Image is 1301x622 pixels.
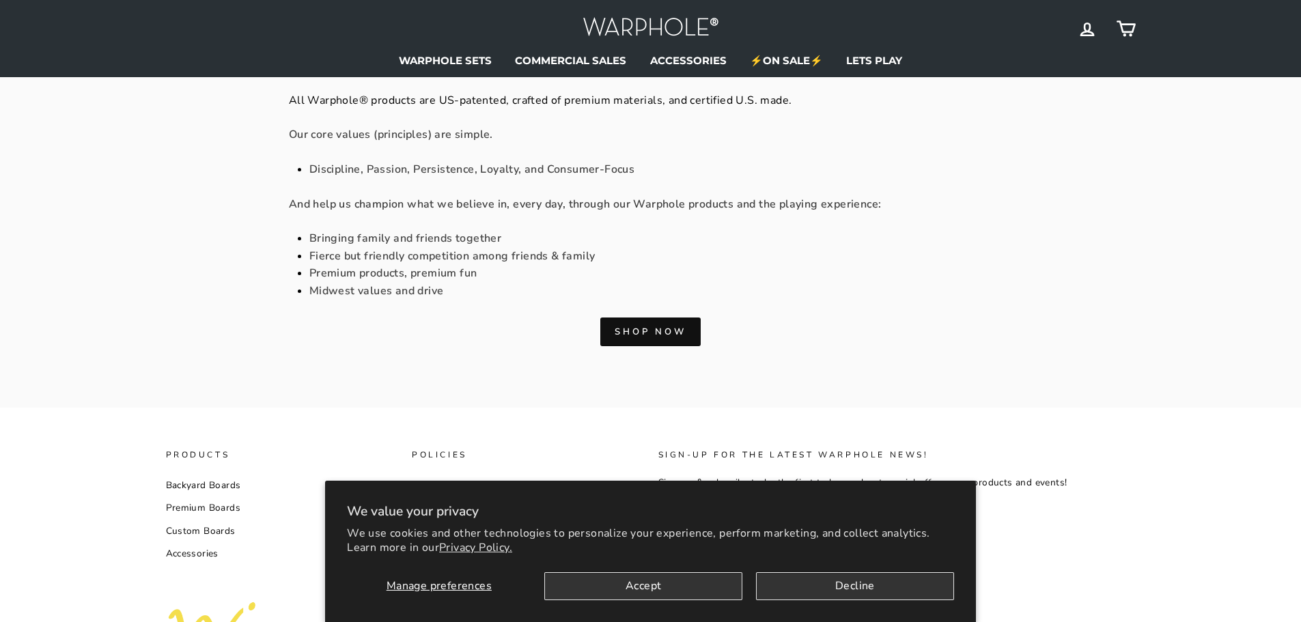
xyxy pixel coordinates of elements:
[166,498,241,518] a: Premium Boards
[309,231,501,246] b: Bringing family and friends together
[658,449,1095,462] p: Sign-up for the latest warphole news!
[412,475,467,496] a: How to Play
[347,503,954,520] h2: We value your privacy
[166,449,397,462] p: PRODUCTS
[439,540,512,555] a: Privacy Policy.
[583,14,719,43] img: Warphole
[740,50,833,70] a: ⚡ON SALE⚡
[756,572,954,600] button: Decline
[640,50,737,70] a: ACCESSORIES
[289,127,493,142] b: Our core values (principles) are simple.
[347,526,954,555] p: We use cookies and other technologies to personalize your experience, perform marketing, and coll...
[289,92,1013,110] p: All Warphole® products are US-patented, crafted of premium materials, and certified U.S. made.
[389,50,502,70] a: WARPHOLE SETS
[347,572,531,600] button: Manage preferences
[309,266,477,281] b: Premium products, premium fun
[309,283,444,298] b: Midwest values and drive
[166,50,1136,70] ul: Primary
[600,317,700,346] a: Shop Now
[166,521,236,541] a: Custom Boards
[166,543,219,564] a: Accessories
[387,578,492,593] span: Manage preferences
[836,50,912,70] a: LETS PLAY
[505,50,636,70] a: COMMERCIAL SALES
[412,449,643,462] p: POLICIES
[309,162,634,177] b: Discipline, Passion, Persistence, Loyalty, and Consumer-Focus
[309,249,596,264] b: Fierce but friendly competition among friends & family
[658,475,1095,490] p: Sign-up & subscribe to be the first to know about special offers, new products and events!
[166,475,241,496] a: Backyard Boards
[289,197,882,212] strong: And help us champion what we believe in, every day, through our Warphole products and the playing...
[544,572,742,600] button: Accept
